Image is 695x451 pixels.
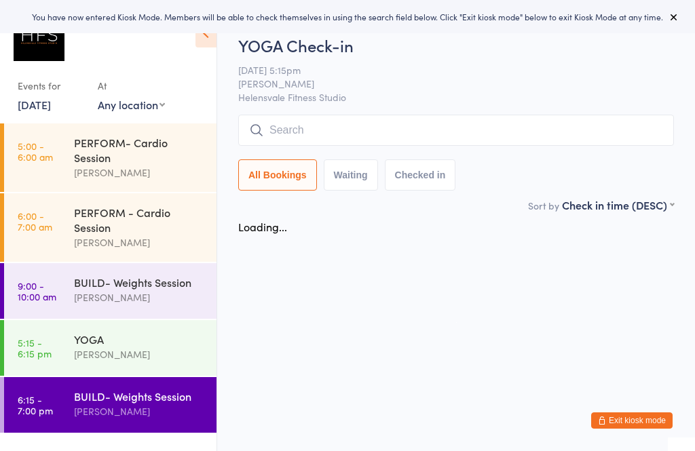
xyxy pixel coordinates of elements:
[18,280,56,302] time: 9:00 - 10:00 am
[74,290,205,305] div: [PERSON_NAME]
[74,135,205,165] div: PERFORM- Cardio Session
[324,159,378,191] button: Waiting
[98,75,165,97] div: At
[4,377,217,433] a: 6:15 -7:00 pmBUILD- Weights Session[PERSON_NAME]
[74,165,205,180] div: [PERSON_NAME]
[4,320,217,376] a: 5:15 -6:15 pmYOGA[PERSON_NAME]
[74,275,205,290] div: BUILD- Weights Session
[74,404,205,419] div: [PERSON_NAME]
[18,337,52,359] time: 5:15 - 6:15 pm
[562,197,674,212] div: Check in time (DESC)
[14,10,64,61] img: Helensvale Fitness Studio (HFS)
[238,77,653,90] span: [PERSON_NAME]
[238,90,674,104] span: Helensvale Fitness Studio
[74,205,205,235] div: PERFORM - Cardio Session
[74,235,205,250] div: [PERSON_NAME]
[385,159,456,191] button: Checked in
[18,75,84,97] div: Events for
[98,97,165,112] div: Any location
[4,193,217,262] a: 6:00 -7:00 amPERFORM - Cardio Session[PERSON_NAME]
[18,394,53,416] time: 6:15 - 7:00 pm
[238,115,674,146] input: Search
[74,332,205,347] div: YOGA
[238,219,287,234] div: Loading...
[4,263,217,319] a: 9:00 -10:00 amBUILD- Weights Session[PERSON_NAME]
[238,34,674,56] h2: YOGA Check-in
[74,347,205,362] div: [PERSON_NAME]
[238,159,317,191] button: All Bookings
[591,412,673,429] button: Exit kiosk mode
[238,63,653,77] span: [DATE] 5:15pm
[4,123,217,192] a: 5:00 -6:00 amPERFORM- Cardio Session[PERSON_NAME]
[22,11,673,22] div: You have now entered Kiosk Mode. Members will be able to check themselves in using the search fie...
[528,199,559,212] label: Sort by
[18,210,52,232] time: 6:00 - 7:00 am
[18,140,53,162] time: 5:00 - 6:00 am
[74,389,205,404] div: BUILD- Weights Session
[18,97,51,112] a: [DATE]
